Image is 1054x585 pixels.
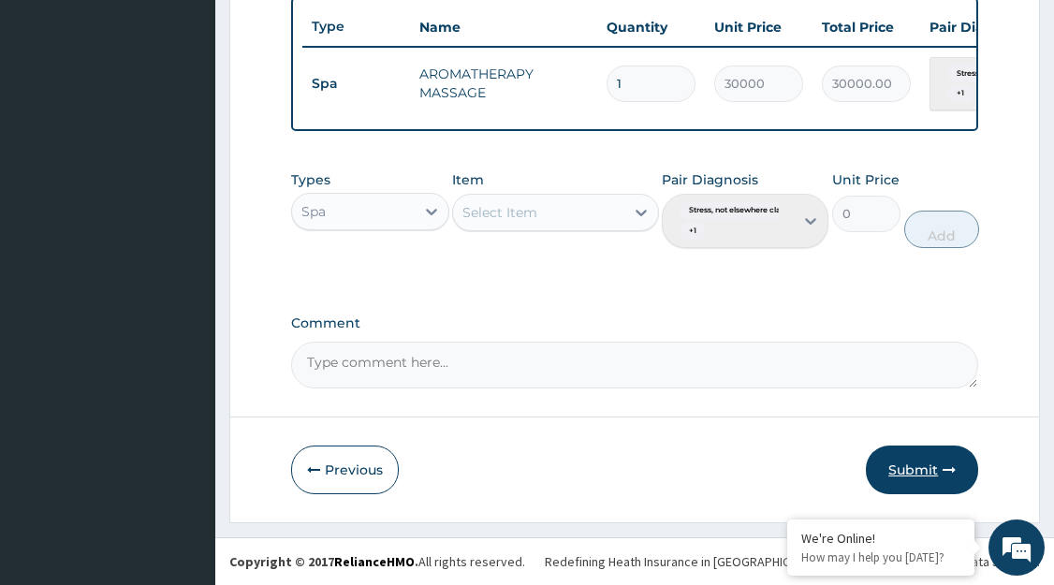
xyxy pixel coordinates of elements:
div: We're Online! [801,530,960,547]
div: Select Item [462,203,537,222]
label: Comment [291,315,978,331]
th: Name [410,8,597,46]
div: Chat with us now [97,105,315,129]
span: We're online! [109,174,258,363]
label: Item [452,170,484,189]
td: Spa [302,66,410,101]
button: Previous [291,446,399,494]
th: Quantity [597,8,705,46]
strong: Copyright © 2017 . [229,553,418,570]
footer: All rights reserved. [215,537,1054,585]
label: Unit Price [832,170,900,189]
th: Unit Price [705,8,812,46]
button: Add [904,211,979,248]
div: Minimize live chat window [307,9,352,54]
th: Total Price [812,8,920,46]
td: AROMATHERAPY MASSAGE [410,55,597,111]
label: Pair Diagnosis [662,170,758,189]
button: Submit [866,446,978,494]
div: Spa [301,202,326,221]
textarea: Type your message and hit 'Enter' [9,388,357,453]
div: Redefining Heath Insurance in [GEOGRAPHIC_DATA] using Telemedicine and Data Science! [545,552,1040,571]
th: Type [302,9,410,44]
label: Types [291,172,330,188]
p: How may I help you today? [801,549,960,565]
a: RelianceHMO [334,553,415,570]
img: d_794563401_company_1708531726252_794563401 [35,94,76,140]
